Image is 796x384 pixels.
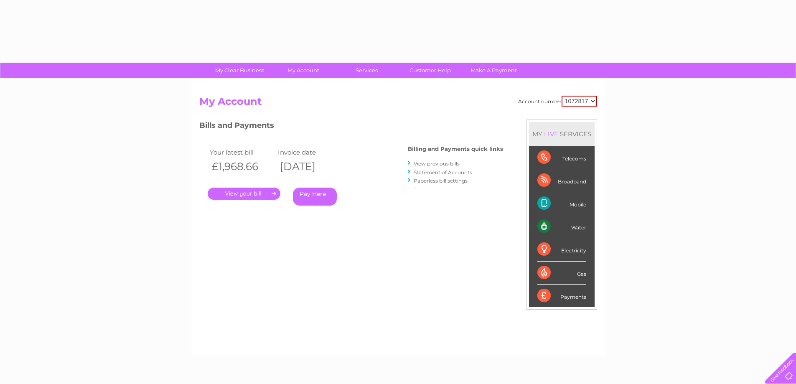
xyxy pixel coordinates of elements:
div: Account number [518,96,597,107]
td: Invoice date [276,147,344,158]
a: View previous bills [414,160,460,167]
div: Electricity [537,238,586,261]
div: MY SERVICES [529,122,595,146]
div: Gas [537,262,586,285]
h4: Billing and Payments quick links [408,146,503,152]
div: Broadband [537,169,586,192]
a: Statement of Accounts [414,169,472,175]
a: My Account [269,63,338,78]
a: Paperless bill settings [414,178,468,184]
a: Services [332,63,401,78]
a: Pay Here [293,188,337,206]
a: . [208,188,280,200]
a: Customer Help [396,63,465,78]
div: Payments [537,285,586,307]
h3: Bills and Payments [199,120,503,134]
div: Mobile [537,192,586,215]
th: £1,968.66 [208,158,276,175]
th: [DATE] [276,158,344,175]
div: LIVE [542,130,560,138]
div: Telecoms [537,146,586,169]
div: Water [537,215,586,238]
a: Make A Payment [459,63,528,78]
h2: My Account [199,96,597,112]
a: My Clear Business [205,63,274,78]
td: Your latest bill [208,147,276,158]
